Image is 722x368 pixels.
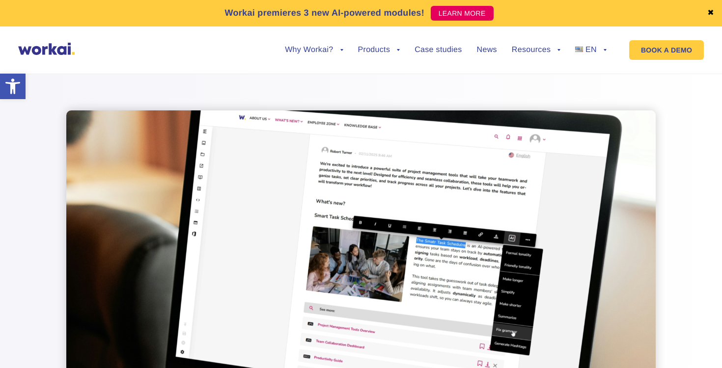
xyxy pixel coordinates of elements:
[707,9,714,17] a: ✖
[629,40,704,60] a: BOOK A DEMO
[512,46,560,54] a: Resources
[575,46,607,54] a: EN
[358,46,400,54] a: Products
[224,6,424,20] p: Workai premieres 3 new AI-powered modules!
[285,46,343,54] a: Why Workai?
[477,46,497,54] a: News
[415,46,462,54] a: Case studies
[585,46,597,54] span: EN
[431,6,494,21] a: LEARN MORE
